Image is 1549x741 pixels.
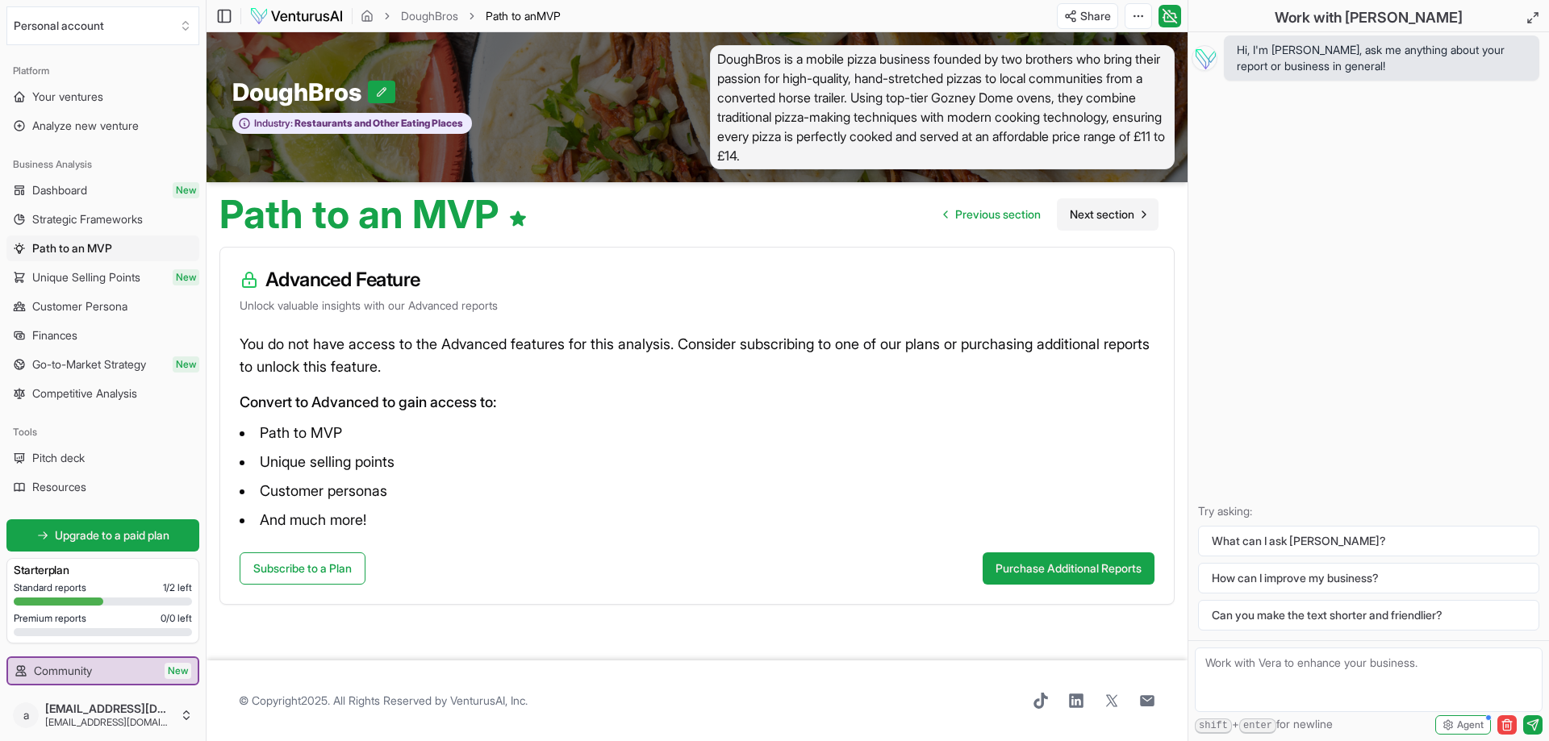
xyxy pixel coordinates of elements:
[6,474,199,500] a: Resources
[6,419,199,445] div: Tools
[1070,206,1134,223] span: Next section
[931,198,1054,231] a: Go to previous page
[13,702,39,728] span: a
[6,235,199,261] a: Path to an MVP
[1080,8,1111,24] span: Share
[240,333,1154,378] p: You do not have access to the Advanced features for this analysis. Consider subscribing to one of...
[6,6,199,45] button: Select an organization
[450,693,525,707] a: VenturusAI, Inc
[6,381,199,406] a: Competitive Analysis
[6,152,199,177] div: Business Analysis
[6,113,199,139] a: Analyze new venture
[6,264,199,290] a: Unique Selling PointsNew
[1057,3,1118,29] button: Share
[6,696,199,735] button: a[EMAIL_ADDRESS][DOMAIN_NAME][EMAIL_ADDRESS][DOMAIN_NAME]
[240,298,1154,314] p: Unlock valuable insights with our Advanced reports
[240,478,1154,504] li: Customer personas
[240,420,1154,446] li: Path to MVP
[32,450,85,466] span: Pitch deck
[955,206,1041,223] span: Previous section
[232,77,368,106] span: DoughBros
[45,716,173,729] span: [EMAIL_ADDRESS][DOMAIN_NAME]
[240,552,365,585] a: Subscribe to a Plan
[1457,718,1484,731] span: Agent
[8,658,198,684] a: CommunityNew
[6,293,199,319] a: Customer Persona
[240,391,1154,414] p: Convert to Advanced to gain access to:
[710,45,1175,169] span: DoughBros is a mobile pizza business founded by two brothers who bring their passion for high-qua...
[240,267,1154,293] h3: Advanced Feature
[232,113,472,135] button: Industry:Restaurants and Other Eating Places
[163,581,192,594] span: 1 / 2 left
[219,195,528,234] h1: Path to an MVP
[6,352,199,377] a: Go-to-Market StrategyNew
[1198,563,1539,593] button: How can I improve my business?
[32,327,77,343] span: Finances
[240,449,1154,475] li: Unique selling points
[55,527,169,543] span: Upgrade to a paid plan
[1195,718,1232,734] kbd: shift
[486,9,537,23] span: Path to an
[1198,526,1539,556] button: What can I ask [PERSON_NAME]?
[45,701,173,716] span: [EMAIL_ADDRESS][DOMAIN_NAME]
[32,89,103,105] span: Your ventures
[14,581,86,594] span: Standard reports
[165,663,191,679] span: New
[32,211,143,227] span: Strategic Frameworks
[32,479,86,495] span: Resources
[6,58,199,84] div: Platform
[1237,42,1526,74] span: Hi, I'm [PERSON_NAME], ask me anything about your report or business in general!
[6,177,199,203] a: DashboardNew
[6,84,199,110] a: Your ventures
[32,298,127,314] span: Customer Persona
[32,182,87,198] span: Dashboard
[486,8,561,24] span: Path to anMVP
[1192,45,1217,71] img: Vera
[14,612,86,625] span: Premium reports
[6,206,199,232] a: Strategic Frameworks
[161,612,192,625] span: 0 / 0 left
[34,663,92,679] span: Community
[6,689,199,714] a: Example ventures
[173,182,199,198] span: New
[6,445,199,471] a: Pitch deck
[293,117,463,130] span: Restaurants and Other Eating Places
[249,6,344,26] img: logo
[983,552,1154,585] button: Purchase Additional Reports
[931,198,1159,231] nav: pagination
[1057,198,1159,231] a: Go to next page
[6,323,199,348] a: Finances
[240,507,1154,533] li: And much more!
[1435,715,1491,735] button: Agent
[254,117,293,130] span: Industry:
[32,356,146,373] span: Go-to-Market Strategy
[361,8,561,24] nav: breadcrumb
[1239,718,1276,734] kbd: enter
[32,118,139,134] span: Analyze new venture
[1275,6,1463,29] h2: Work with [PERSON_NAME]
[1198,600,1539,631] button: Can you make the text shorter and friendlier?
[239,693,528,709] span: © Copyright 2025 . All Rights Reserved by .
[32,385,137,402] span: Competitive Analysis
[6,519,199,552] a: Upgrade to a paid plan
[173,356,199,373] span: New
[32,240,112,256] span: Path to an MVP
[1198,503,1539,519] p: Try asking:
[401,8,458,24] a: DoughBros
[1195,716,1333,734] span: + for newline
[14,562,192,578] h3: Starter plan
[173,269,199,285] span: New
[32,269,140,285] span: Unique Selling Points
